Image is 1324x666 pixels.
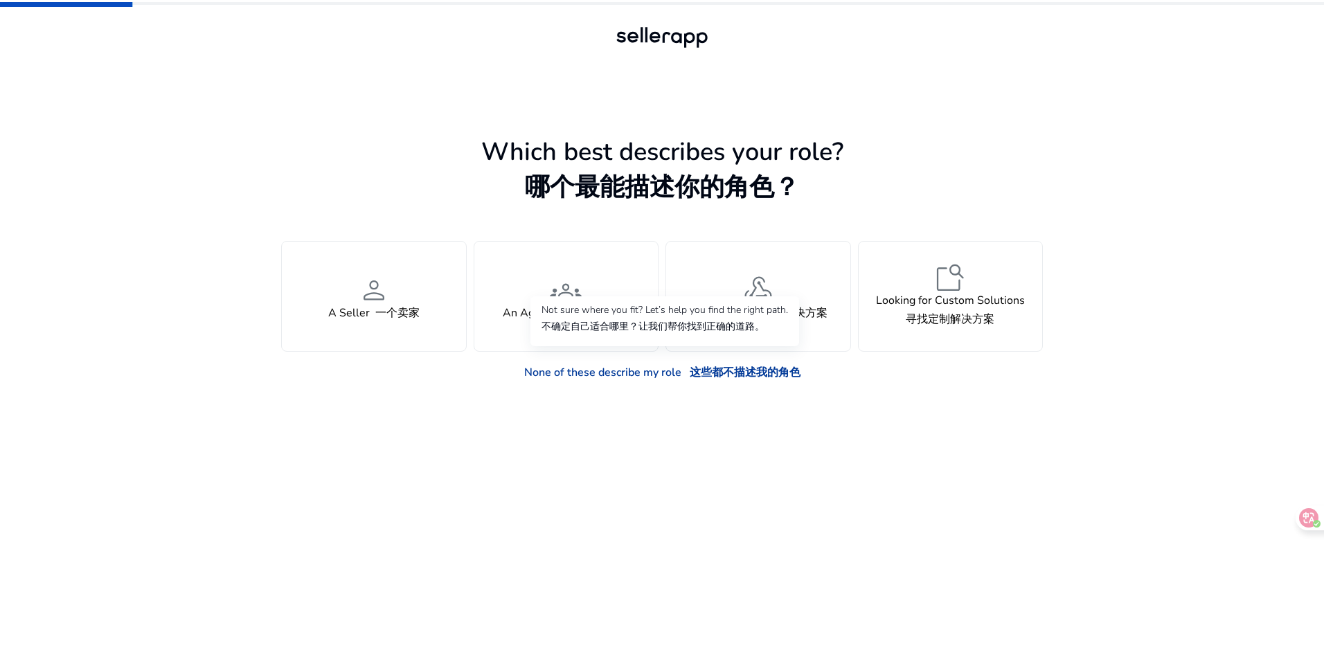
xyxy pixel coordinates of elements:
[474,241,659,352] button: groupsAn Agency 一个代理机构
[328,307,420,320] h4: A Seller
[357,273,391,307] span: person
[525,170,799,204] font: 哪个最能描述你的角色？
[503,307,629,320] h4: An Agency
[281,241,467,352] button: personA Seller 一个卖家
[375,305,420,321] font: 一个卖家
[933,261,967,294] span: feature_search
[542,320,764,333] font: 不确定自己适合哪里？让我们帮你找到正确的道路。
[513,359,812,386] a: None of these describe my role
[549,273,582,307] span: groups
[690,365,800,380] font: 这些都不描述我的角色
[906,312,994,327] font: 寻找定制解决方案
[530,296,799,346] div: Not sure where you fit? Let’s help you find the right path.
[858,241,1044,352] button: feature_searchLooking for Custom Solutions寻找定制解决方案
[665,241,851,352] button: webhookAPI Solutions API 解决方案
[742,273,775,307] span: webhook
[281,137,1043,208] h1: Which best describes your role?
[876,294,1025,332] h4: Looking for Custom Solutions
